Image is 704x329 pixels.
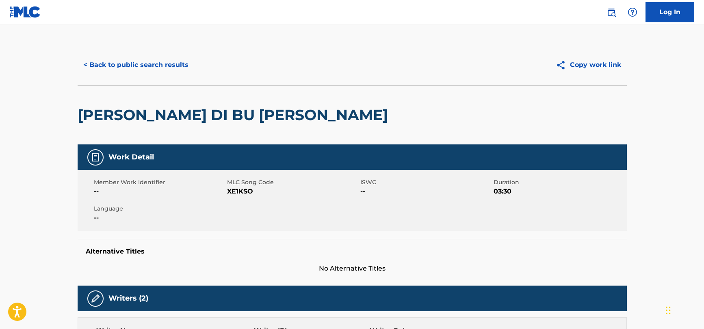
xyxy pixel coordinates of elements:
[94,187,225,196] span: --
[94,213,225,223] span: --
[556,60,570,70] img: Copy work link
[607,7,616,17] img: search
[86,247,619,256] h5: Alternative Titles
[227,178,358,187] span: MLC Song Code
[78,106,392,124] h2: [PERSON_NAME] DI BU [PERSON_NAME]
[360,178,492,187] span: ISWC
[94,178,225,187] span: Member Work Identifier
[628,7,637,17] img: help
[91,153,100,162] img: Work Detail
[78,264,627,273] span: No Alternative Titles
[227,187,358,196] span: XE1KSO
[550,55,627,75] button: Copy work link
[646,2,694,22] a: Log In
[78,55,194,75] button: < Back to public search results
[494,187,625,196] span: 03:30
[624,4,641,20] div: Help
[663,290,704,329] iframe: Chat Widget
[94,204,225,213] span: Language
[108,153,154,162] h5: Work Detail
[10,6,41,18] img: MLC Logo
[360,187,492,196] span: --
[108,294,148,303] h5: Writers (2)
[603,4,620,20] a: Public Search
[91,294,100,303] img: Writers
[494,178,625,187] span: Duration
[666,298,671,323] div: Drag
